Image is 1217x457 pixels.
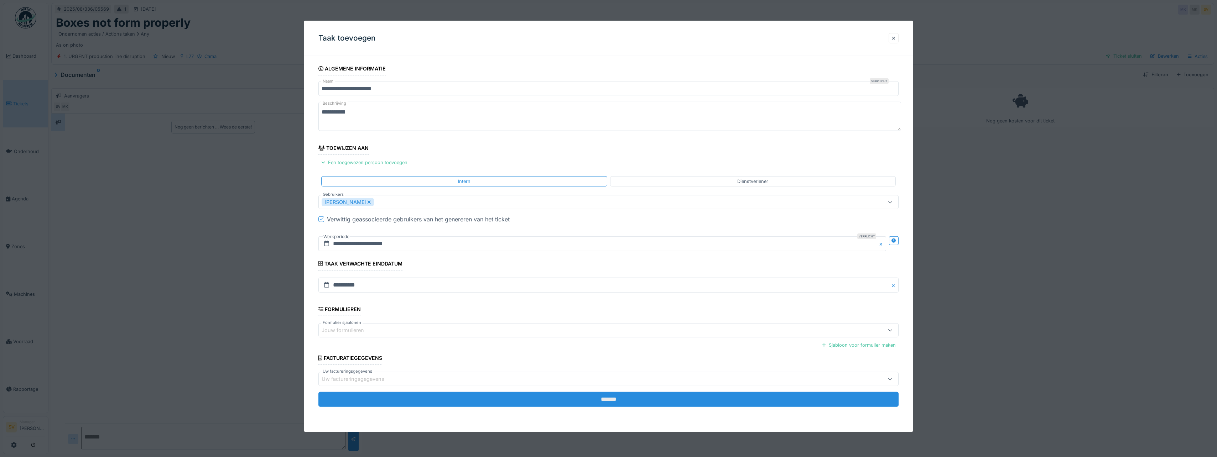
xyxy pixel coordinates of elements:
[327,215,510,224] div: Verwittig geassocieerde gebruikers van het genereren van het ticket
[737,178,768,184] div: Dienstverlener
[878,236,886,251] button: Close
[321,78,335,84] label: Naam
[322,198,374,206] div: [PERSON_NAME]
[321,320,363,326] label: Formulier sjablonen
[318,258,402,270] div: Taak verwachte einddatum
[870,78,889,84] div: Verplicht
[323,233,350,241] label: Werkperiode
[857,233,876,239] div: Verplicht
[318,143,369,155] div: Toewijzen aan
[318,158,410,167] div: Een toegewezen persoon toevoegen
[318,304,361,316] div: Formulieren
[322,326,374,334] div: Jouw formulieren
[321,368,374,374] label: Uw factureringsgegevens
[322,375,394,383] div: Uw factureringsgegevens
[318,34,376,43] h3: Taak toevoegen
[321,191,345,198] label: Gebruikers
[318,353,382,365] div: Facturatiegegevens
[321,99,348,108] label: Beschrijving
[819,340,899,350] div: Sjabloon voor formulier maken
[891,278,899,293] button: Close
[458,178,470,184] div: Intern
[318,63,386,75] div: Algemene informatie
